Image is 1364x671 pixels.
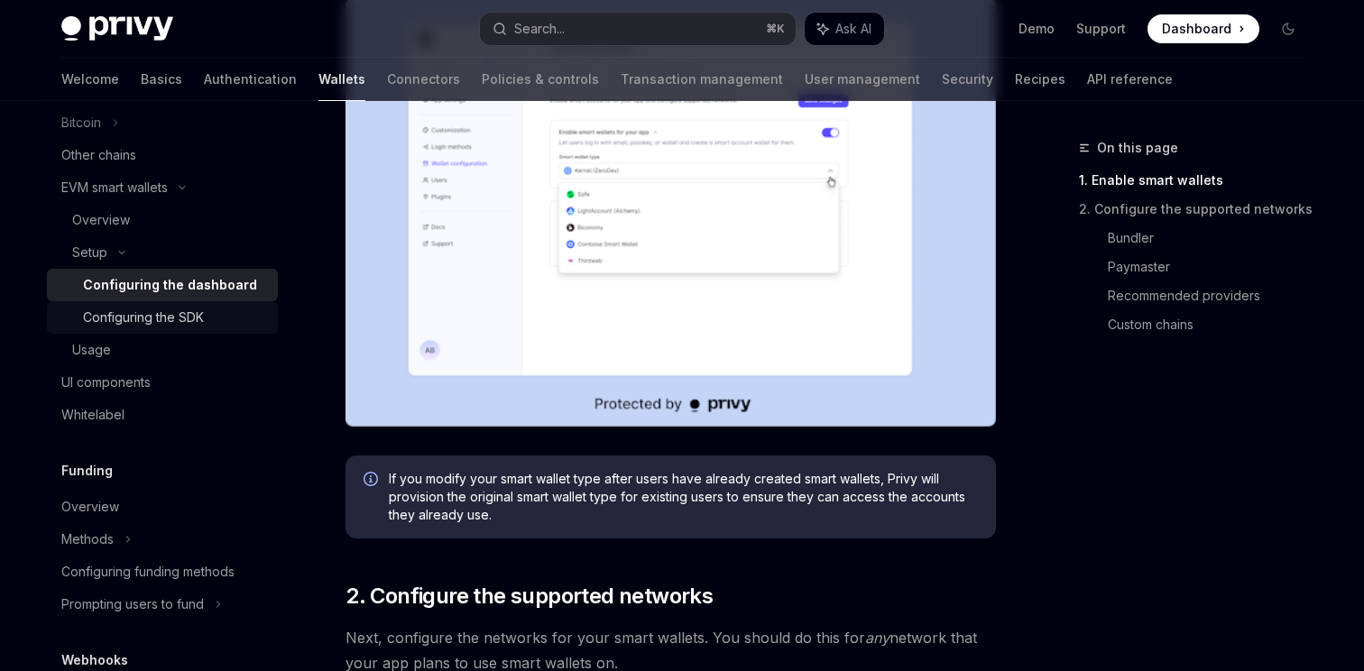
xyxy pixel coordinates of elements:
[47,366,278,399] a: UI components
[805,13,884,45] button: Ask AI
[621,58,783,101] a: Transaction management
[942,58,993,101] a: Security
[83,274,257,296] div: Configuring the dashboard
[318,58,365,101] a: Wallets
[514,18,565,40] div: Search...
[1108,253,1317,281] a: Paymaster
[1274,14,1303,43] button: Toggle dark mode
[1015,58,1065,101] a: Recipes
[61,16,173,41] img: dark logo
[1076,20,1126,38] a: Support
[61,372,151,393] div: UI components
[835,20,871,38] span: Ask AI
[47,139,278,171] a: Other chains
[72,339,111,361] div: Usage
[61,529,114,550] div: Methods
[364,472,382,490] svg: Info
[1087,58,1173,101] a: API reference
[61,58,119,101] a: Welcome
[346,582,713,611] span: 2. Configure the supported networks
[47,301,278,334] a: Configuring the SDK
[1162,20,1231,38] span: Dashboard
[47,491,278,523] a: Overview
[47,204,278,236] a: Overview
[766,22,785,36] span: ⌘ K
[1108,281,1317,310] a: Recommended providers
[204,58,297,101] a: Authentication
[389,470,978,524] span: If you modify your smart wallet type after users have already created smart wallets, Privy will p...
[482,58,599,101] a: Policies & controls
[47,334,278,366] a: Usage
[141,58,182,101] a: Basics
[47,399,278,431] a: Whitelabel
[47,556,278,588] a: Configuring funding methods
[805,58,920,101] a: User management
[72,242,107,263] div: Setup
[72,209,130,231] div: Overview
[61,144,136,166] div: Other chains
[61,404,124,426] div: Whitelabel
[61,649,128,671] h5: Webhooks
[61,496,119,518] div: Overview
[61,460,113,482] h5: Funding
[1079,195,1317,224] a: 2. Configure the supported networks
[61,593,204,615] div: Prompting users to fund
[1108,224,1317,253] a: Bundler
[1079,166,1317,195] a: 1. Enable smart wallets
[61,177,168,198] div: EVM smart wallets
[387,58,460,101] a: Connectors
[1108,310,1317,339] a: Custom chains
[61,561,235,583] div: Configuring funding methods
[47,269,278,301] a: Configuring the dashboard
[865,629,889,647] em: any
[1018,20,1055,38] a: Demo
[83,307,204,328] div: Configuring the SDK
[480,13,796,45] button: Search...⌘K
[1147,14,1259,43] a: Dashboard
[1097,137,1178,159] span: On this page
